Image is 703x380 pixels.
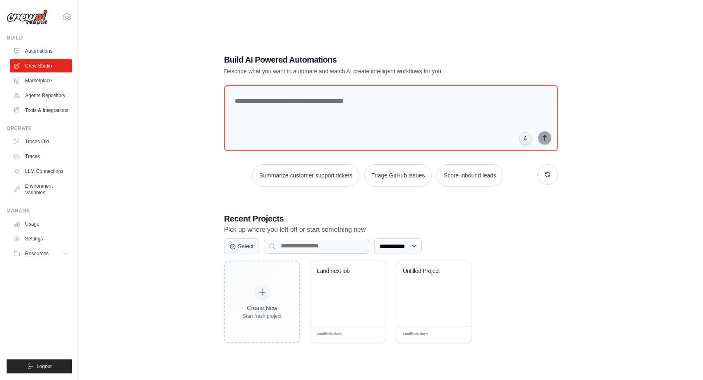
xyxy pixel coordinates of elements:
div: Manage [7,207,72,214]
a: Traces [10,150,72,163]
a: Environment Variables [10,180,72,199]
h1: Build AI Powered Automations [224,54,500,65]
a: Traces Old [10,135,72,148]
h3: Recent Projects [224,213,558,224]
span: Edit [452,331,459,338]
span: Modified 6 days [403,331,428,337]
div: Operate [7,125,72,132]
img: Logo [7,9,48,25]
p: Pick up where you left off or start something new [224,224,558,235]
button: Select [224,238,259,254]
div: Untitled Project [403,268,453,275]
button: Summarize customer support tickets [252,164,359,187]
button: Resources [10,247,72,260]
a: Automations [10,44,72,58]
span: Edit [366,331,373,338]
div: Create New [243,304,282,312]
span: Modified 6 days [317,331,342,337]
button: Logout [7,359,72,373]
a: Crew Studio [10,59,72,72]
button: Get new suggestions [537,164,558,185]
a: Marketplace [10,74,72,87]
span: Logout [37,363,52,370]
div: Land next job [317,268,367,275]
span: Resources [25,250,49,257]
a: Agents Repository [10,89,72,102]
a: Tools & Integrations [10,104,72,117]
a: LLM Connections [10,165,72,178]
button: Triage GitHub issues [364,164,432,187]
div: Build [7,35,72,41]
button: Click to speak your automation idea [519,132,532,145]
a: Settings [10,232,72,245]
div: Start fresh project [243,313,282,319]
button: Score inbound leads [437,164,503,187]
p: Describe what you want to automate and watch AI create intelligent workflows for you [224,67,500,75]
a: Usage [10,217,72,231]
